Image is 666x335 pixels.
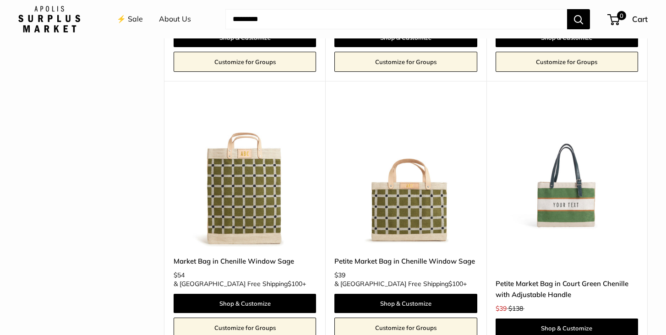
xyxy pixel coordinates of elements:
[608,12,648,27] a: 0 Cart
[225,9,567,29] input: Search...
[334,52,477,72] a: Customize for Groups
[334,104,477,246] a: Petite Market Bag in Chenille Window SagePetite Market Bag in Chenille Window Sage
[496,104,638,246] a: description_Our very first Chenille-Jute Market bagdescription_Adjustable Handles for whatever mo...
[496,278,638,300] a: Petite Market Bag in Court Green Chenille with Adjustable Handle
[174,281,306,287] span: & [GEOGRAPHIC_DATA] Free Shipping +
[567,9,590,29] button: Search
[174,104,316,246] a: Market Bag in Chenille Window SageMarket Bag in Chenille Window Sage
[334,104,477,246] img: Petite Market Bag in Chenille Window Sage
[334,294,477,313] a: Shop & Customize
[508,304,523,313] span: $138
[18,6,80,32] img: Apolis: Surplus Market
[334,281,467,287] span: & [GEOGRAPHIC_DATA] Free Shipping +
[334,271,345,279] span: $39
[617,11,626,20] span: 0
[174,271,185,279] span: $54
[174,294,316,313] a: Shop & Customize
[159,12,191,26] a: About Us
[288,280,302,288] span: $100
[448,280,463,288] span: $100
[632,14,648,24] span: Cart
[174,104,316,246] img: Market Bag in Chenille Window Sage
[174,52,316,72] a: Customize for Groups
[174,256,316,266] a: Market Bag in Chenille Window Sage
[496,304,507,313] span: $39
[496,52,638,72] a: Customize for Groups
[334,256,477,266] a: Petite Market Bag in Chenille Window Sage
[117,12,143,26] a: ⚡️ Sale
[496,104,638,246] img: description_Our very first Chenille-Jute Market bag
